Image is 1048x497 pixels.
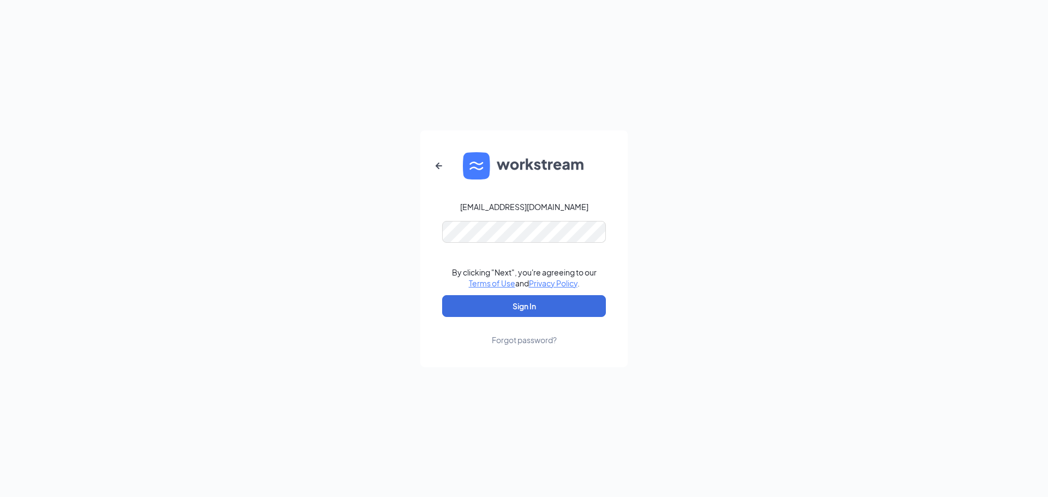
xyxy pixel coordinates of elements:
[492,334,557,345] div: Forgot password?
[426,153,452,179] button: ArrowLeftNew
[463,152,585,179] img: WS logo and Workstream text
[460,201,588,212] div: [EMAIL_ADDRESS][DOMAIN_NAME]
[432,159,445,172] svg: ArrowLeftNew
[442,295,606,317] button: Sign In
[529,278,577,288] a: Privacy Policy
[492,317,557,345] a: Forgot password?
[469,278,515,288] a: Terms of Use
[452,267,597,289] div: By clicking "Next", you're agreeing to our and .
